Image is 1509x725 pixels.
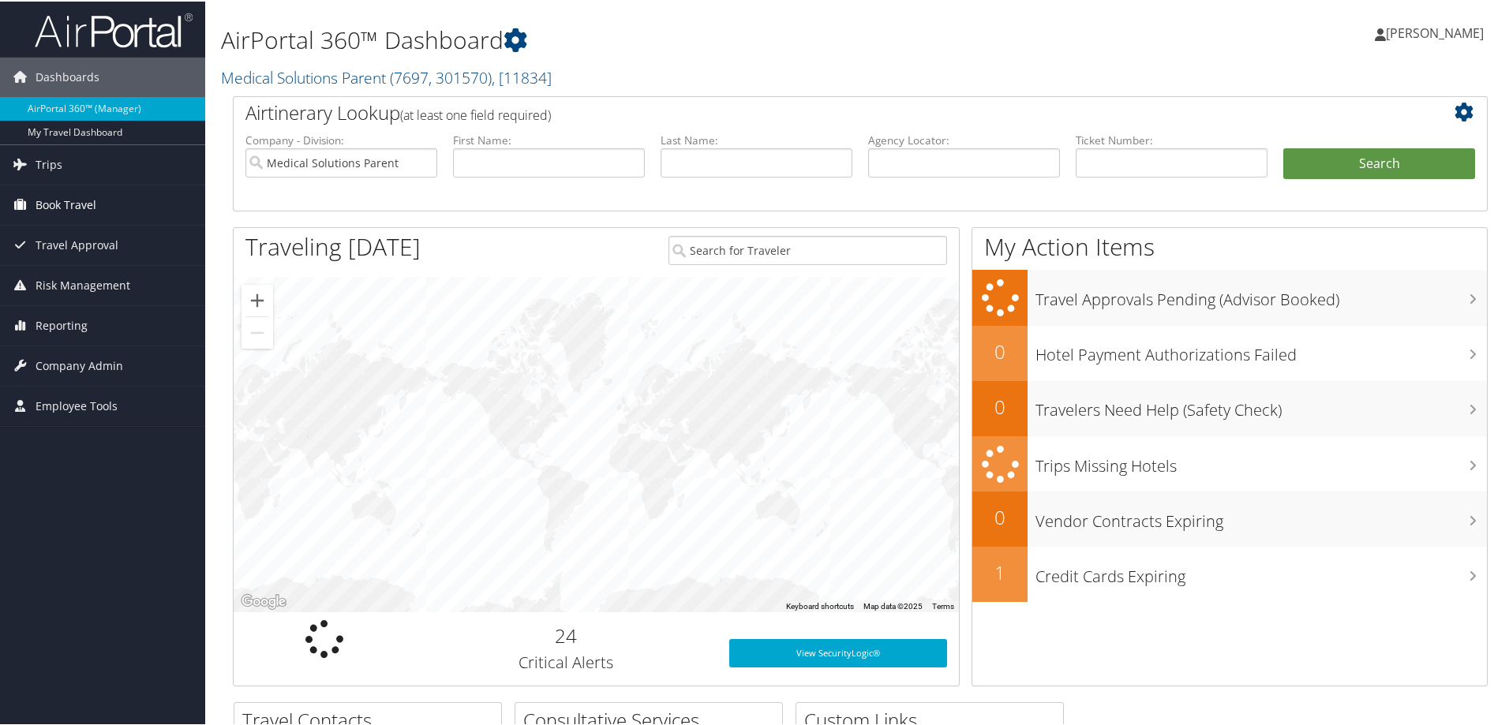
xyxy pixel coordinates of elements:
[1076,131,1267,147] label: Ticket Number:
[245,131,437,147] label: Company - Division:
[1375,8,1500,55] a: [PERSON_NAME]
[972,558,1028,585] h2: 1
[221,22,1073,55] h1: AirPortal 360™ Dashboard
[972,337,1028,364] h2: 0
[242,283,273,315] button: Zoom in
[668,234,947,263] input: Search for Traveler
[863,600,923,609] span: Map data ©2025
[932,600,954,609] a: Terms (opens in new tab)
[1035,556,1487,586] h3: Credit Cards Expiring
[36,184,96,223] span: Book Travel
[972,435,1487,491] a: Trips Missing Hotels
[972,490,1487,545] a: 0Vendor Contracts Expiring
[36,345,123,384] span: Company Admin
[972,503,1028,529] h2: 0
[36,305,88,344] span: Reporting
[729,637,947,666] a: View SecurityLogic®
[242,316,273,347] button: Zoom out
[35,10,193,47] img: airportal-logo.png
[492,65,552,87] span: , [ 11834 ]
[245,229,421,262] h1: Traveling [DATE]
[1283,147,1475,178] button: Search
[972,229,1487,262] h1: My Action Items
[36,56,99,95] span: Dashboards
[972,324,1487,379] a: 0Hotel Payment Authorizations Failed
[238,590,290,611] img: Google
[868,131,1060,147] label: Agency Locator:
[453,131,645,147] label: First Name:
[390,65,492,87] span: ( 7697, 301570 )
[400,105,551,122] span: (at least one field required)
[972,392,1028,419] h2: 0
[972,268,1487,324] a: Travel Approvals Pending (Advisor Booked)
[36,385,118,424] span: Employee Tools
[661,131,852,147] label: Last Name:
[972,545,1487,600] a: 1Credit Cards Expiring
[36,144,62,183] span: Trips
[1035,279,1487,309] h3: Travel Approvals Pending (Advisor Booked)
[427,621,706,648] h2: 24
[1035,390,1487,420] h3: Travelers Need Help (Safety Check)
[1386,23,1484,40] span: [PERSON_NAME]
[786,600,854,611] button: Keyboard shortcuts
[972,379,1487,435] a: 0Travelers Need Help (Safety Check)
[245,98,1371,125] h2: Airtinerary Lookup
[238,590,290,611] a: Open this area in Google Maps (opens a new window)
[221,65,552,87] a: Medical Solutions Parent
[36,224,118,263] span: Travel Approval
[427,650,706,672] h3: Critical Alerts
[36,264,130,304] span: Risk Management
[1035,334,1487,364] h3: Hotel Payment Authorizations Failed
[1035,501,1487,531] h3: Vendor Contracts Expiring
[1035,446,1487,476] h3: Trips Missing Hotels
